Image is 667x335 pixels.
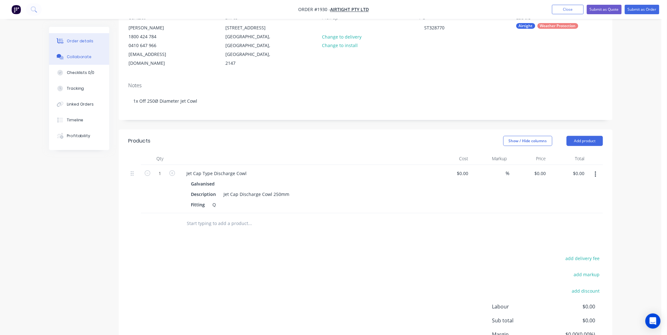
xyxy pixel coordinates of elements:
[49,49,109,65] button: Collaborate
[549,152,588,165] div: Total
[67,54,92,60] div: Collaborate
[549,303,595,310] span: $0.00
[67,133,91,139] div: Profitability
[67,70,95,76] div: Checklists 0/0
[492,317,549,324] span: Sub total
[471,152,510,165] div: Markup
[225,32,278,68] div: [GEOGRAPHIC_DATA], [GEOGRAPHIC_DATA], [GEOGRAPHIC_DATA], 2147
[319,32,365,41] button: Change to delivery
[49,96,109,112] button: Linked Orders
[141,152,179,165] div: Qty
[49,128,109,144] button: Profitability
[570,270,603,279] button: add markup
[128,82,603,88] div: Notes
[210,200,219,209] div: Q
[225,23,278,32] div: [STREET_ADDRESS]
[188,200,207,209] div: Fitting
[123,23,186,68] div: [PERSON_NAME]1800 424 7840410 647 966[EMAIL_ADDRESS][DOMAIN_NAME]
[128,91,603,111] div: 1x Off 250Ø Diameter Jet Cowl
[625,5,659,14] button: Submit as Order
[516,23,535,29] div: Airtight
[128,15,215,21] div: Contact
[538,23,578,29] div: Weather Protection
[567,136,603,146] button: Add product
[419,15,506,21] div: PO
[220,23,283,68] div: [STREET_ADDRESS][GEOGRAPHIC_DATA], [GEOGRAPHIC_DATA], [GEOGRAPHIC_DATA], 2147
[322,15,409,21] div: Pick up
[298,7,330,13] span: Order #1930 -
[188,190,218,199] div: Description
[67,101,94,107] div: Linked Orders
[67,117,84,123] div: Timeline
[569,286,603,295] button: add discount
[128,137,150,145] div: Products
[181,169,252,178] div: Jet Cap Type Discharge Cowl
[492,303,549,310] span: Labour
[49,81,109,96] button: Tracking
[129,50,181,68] div: [EMAIL_ADDRESS][DOMAIN_NAME]
[562,254,603,263] button: add delivery fee
[49,65,109,81] button: Checklists 0/0
[587,5,622,14] button: Submit as Quote
[552,5,584,14] button: Close
[432,152,471,165] div: Cost
[516,15,603,21] div: Labels
[129,32,181,41] div: 1800 424 784
[191,179,217,188] div: Galvanised
[225,15,312,21] div: Bill to
[129,41,181,50] div: 0410 647 966
[49,112,109,128] button: Timeline
[49,33,109,49] button: Order details
[645,314,661,329] div: Open Intercom Messenger
[67,86,84,91] div: Tracking
[221,190,292,199] div: Jet Cap Discharge Cowl 250mm
[506,170,510,177] span: %
[419,23,450,32] div: ST328770
[510,152,549,165] div: Price
[330,7,369,13] a: Airtight Pty Ltd
[503,136,552,146] button: Show / Hide columns
[549,317,595,324] span: $0.00
[67,38,94,44] div: Order details
[11,5,21,14] img: Factory
[319,41,361,50] button: Change to install
[129,23,181,32] div: [PERSON_NAME]
[186,217,313,230] input: Start typing to add a product...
